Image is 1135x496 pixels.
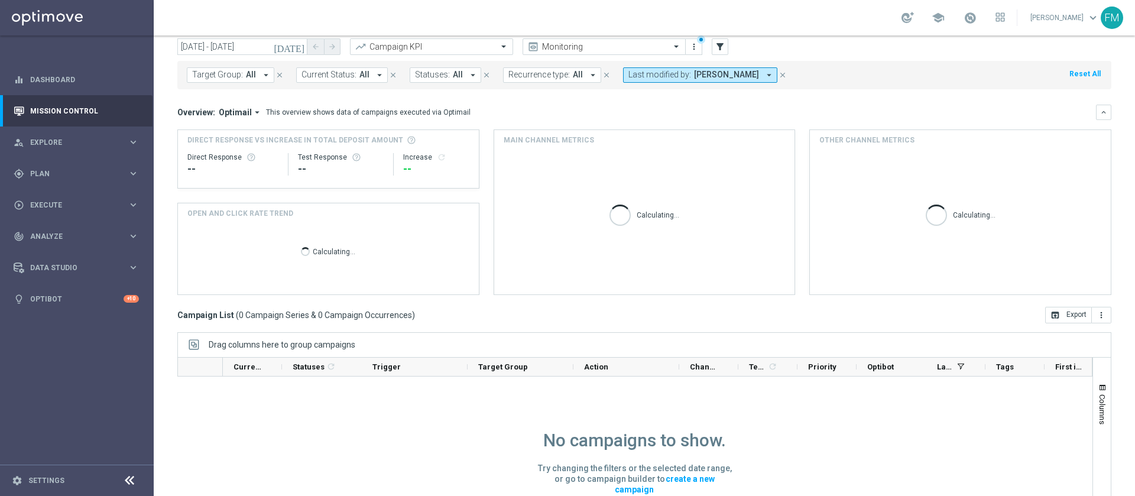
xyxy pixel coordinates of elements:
[293,362,325,371] span: Statuses
[1100,108,1108,116] i: keyboard_arrow_down
[219,107,252,118] span: Optimail
[298,162,384,176] div: --
[1096,105,1111,120] button: keyboard_arrow_down
[14,95,139,127] div: Mission Control
[350,38,513,55] ng-select: Campaign KPI
[1029,9,1101,27] a: [PERSON_NAME]keyboard_arrow_down
[13,138,140,147] button: person_search Explore keyboard_arrow_right
[764,70,774,80] i: arrow_drop_down
[272,38,307,56] button: [DATE]
[14,74,24,85] i: equalizer
[690,362,718,371] span: Channel
[697,35,705,44] div: There are unsaved changes
[13,169,140,179] button: gps_fixed Plan keyboard_arrow_right
[14,168,24,179] i: gps_fixed
[209,340,355,349] div: Row Groups
[508,70,570,80] span: Recurrence type:
[13,232,140,241] button: track_changes Analyze keyboard_arrow_right
[312,43,320,51] i: arrow_back
[187,153,278,162] div: Direct Response
[372,362,401,371] span: Trigger
[503,67,601,83] button: Recurrence type: All arrow_drop_down
[355,41,367,53] i: trending_up
[239,310,412,320] span: 0 Campaign Series & 0 Campaign Occurrences
[14,137,24,148] i: person_search
[301,70,356,80] span: Current Status:
[937,362,952,371] span: Last Modified By
[13,263,140,273] button: Data Studio keyboard_arrow_right
[688,40,700,54] button: more_vert
[234,362,262,371] span: Current Status
[252,107,262,118] i: arrow_drop_down
[14,294,24,304] i: lightbulb
[324,38,340,55] button: arrow_forward
[12,475,22,486] i: settings
[374,70,385,80] i: arrow_drop_down
[13,106,140,116] button: Mission Control
[30,202,128,209] span: Execute
[30,95,139,127] a: Mission Control
[325,360,336,373] span: Calculate column
[274,69,285,82] button: close
[1055,362,1084,371] span: First in Range
[13,75,140,85] button: equalizer Dashboard
[504,135,594,145] h4: Main channel metrics
[1098,394,1107,424] span: Columns
[403,162,469,176] div: --
[14,200,128,210] div: Execute
[275,71,284,79] i: close
[523,38,686,55] ng-select: Monitoring
[602,71,611,79] i: close
[30,170,128,177] span: Plan
[192,70,243,80] span: Target Group:
[996,362,1014,371] span: Tags
[543,430,726,451] h1: No campaigns to show.
[768,362,777,371] i: refresh
[415,70,450,80] span: Statuses:
[14,64,139,95] div: Dashboard
[359,70,369,80] span: All
[124,295,139,303] div: +10
[177,310,415,320] h3: Campaign List
[187,208,293,219] h4: OPEN AND CLICK RATE TREND
[30,283,124,315] a: Optibot
[437,153,446,162] button: refresh
[14,231,24,242] i: track_changes
[468,70,478,80] i: arrow_drop_down
[307,38,324,55] button: arrow_back
[274,41,306,52] i: [DATE]
[623,67,777,83] button: Last modified by: [PERSON_NAME] arrow_drop_down
[14,200,24,210] i: play_circle_outline
[410,67,481,83] button: Statuses: All arrow_drop_down
[14,283,139,315] div: Optibot
[30,264,128,271] span: Data Studio
[389,71,397,79] i: close
[1101,7,1123,29] div: FM
[766,360,777,373] span: Calculate column
[932,11,945,24] span: school
[209,340,355,349] span: Drag columns here to group campaigns
[388,69,398,82] button: close
[261,70,271,80] i: arrow_drop_down
[819,135,915,145] h4: Other channel metrics
[14,231,128,242] div: Analyze
[298,153,384,162] div: Test Response
[13,200,140,210] button: play_circle_outline Execute keyboard_arrow_right
[187,135,403,145] span: Direct Response VS Increase In Total Deposit Amount
[867,362,894,371] span: Optibot
[482,71,491,79] i: close
[128,231,139,242] i: keyboard_arrow_right
[689,42,699,51] i: more_vert
[808,362,836,371] span: Priority
[1087,11,1100,24] span: keyboard_arrow_down
[777,69,788,82] button: close
[14,262,128,273] div: Data Studio
[694,70,759,80] span: [PERSON_NAME]
[13,294,140,304] button: lightbulb Optibot +10
[313,245,355,257] p: Calculating...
